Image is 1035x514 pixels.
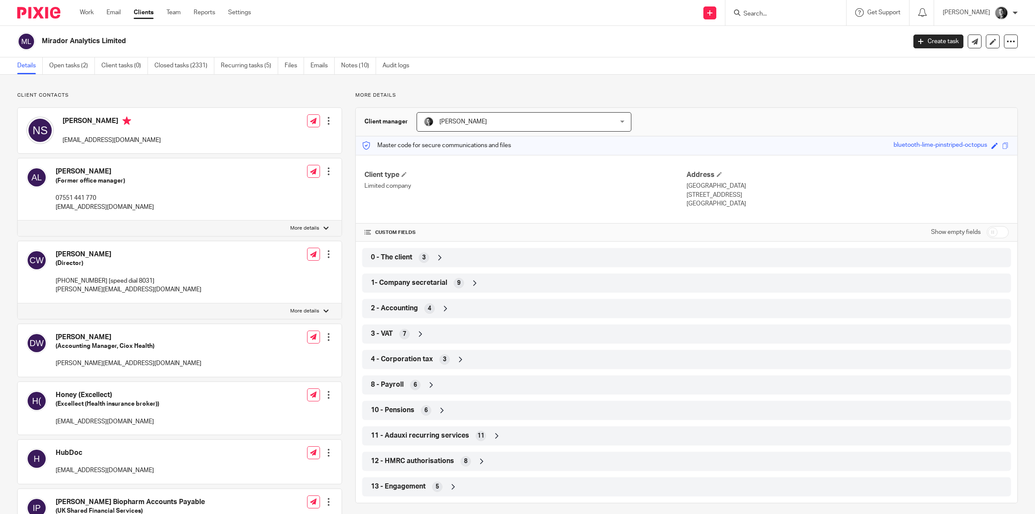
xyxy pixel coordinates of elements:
span: 6 [424,406,428,415]
h3: Client manager [364,117,408,126]
span: Get Support [867,9,900,16]
span: 3 [443,355,446,364]
a: Open tasks (2) [49,57,95,74]
input: Search [743,10,820,18]
p: Master code for secure communications and files [362,141,511,150]
a: Clients [134,8,154,17]
h5: (Director) [56,259,201,268]
img: svg%3E [26,333,47,353]
p: [PERSON_NAME][EMAIL_ADDRESS][DOMAIN_NAME] [56,285,201,294]
p: [PERSON_NAME] [943,8,990,17]
span: 10 - Pensions [371,406,414,415]
span: 13 - Engagement [371,482,426,491]
p: More details [355,92,1018,99]
h5: (Excellect (Health insurance broker)) [56,400,159,408]
h4: [PERSON_NAME] [56,250,201,259]
img: Pixie [17,7,60,19]
h4: [PERSON_NAME] [56,333,201,342]
span: 3 - VAT [371,329,393,338]
p: [PERSON_NAME][EMAIL_ADDRESS][DOMAIN_NAME] [56,359,201,368]
p: 07551 441 770 [56,194,154,202]
img: svg%3E [26,448,47,469]
a: Client tasks (0) [101,57,148,74]
span: 0 - The client [371,253,412,262]
i: Primary [122,117,131,125]
div: bluetooth-lime-pinstriped-octopus [894,141,987,151]
h4: HubDoc [56,448,154,457]
img: DSC_9061-3.jpg [994,6,1008,20]
img: svg%3E [26,167,47,188]
a: Files [285,57,304,74]
span: 6 [414,381,417,389]
a: Settings [228,8,251,17]
span: 1- Company secretarial [371,278,447,287]
p: Client contacts [17,92,342,99]
p: [EMAIL_ADDRESS][DOMAIN_NAME] [56,466,154,475]
span: 12 - HMRC authorisations [371,457,454,466]
p: [EMAIL_ADDRESS][DOMAIN_NAME] [56,203,154,211]
a: Work [80,8,94,17]
a: Reports [194,8,215,17]
p: [GEOGRAPHIC_DATA] [687,182,1009,190]
p: More details [290,308,319,315]
h4: [PERSON_NAME] [56,167,154,176]
span: 7 [403,330,406,338]
span: 4 [428,304,431,313]
a: Create task [913,35,963,48]
p: [EMAIL_ADDRESS][DOMAIN_NAME] [56,417,159,426]
a: Email [107,8,121,17]
a: Notes (10) [341,57,376,74]
img: DSC_9061-3.jpg [423,117,434,127]
h4: CUSTOM FIELDS [364,229,687,236]
img: svg%3E [17,32,35,50]
a: Details [17,57,43,74]
p: [STREET_ADDRESS] [687,191,1009,199]
h2: Mirador Analytics Limited [42,37,729,46]
span: 9 [457,279,461,287]
h4: Client type [364,170,687,180]
span: 4 - Corporation tax [371,355,433,364]
span: 8 - Payroll [371,380,404,389]
span: 11 - Adauxi recurring services [371,431,469,440]
span: 5 [436,482,439,491]
p: [EMAIL_ADDRESS][DOMAIN_NAME] [63,136,161,145]
span: 8 [464,457,467,466]
h5: (Former office manager) [56,177,154,185]
span: 3 [422,253,426,262]
span: [PERSON_NAME] [439,119,487,125]
img: svg%3E [26,250,47,271]
h5: (Accounting Manager, Ciox Health) [56,342,201,350]
img: svg%3E [26,391,47,411]
p: [GEOGRAPHIC_DATA] [687,199,1009,208]
a: Recurring tasks (5) [221,57,278,74]
span: 11 [477,432,484,440]
a: Audit logs [383,57,416,74]
a: Closed tasks (2331) [154,57,214,74]
a: Emails [310,57,335,74]
h4: Honey (Excellect) [56,391,159,400]
img: svg%3E [26,117,54,144]
label: Show empty fields [931,228,981,237]
p: More details [290,225,319,232]
p: Limited company [364,182,687,190]
h4: Address [687,170,1009,180]
span: 2 - Accounting [371,304,418,313]
p: [PHONE_NUMBER] [speed dial 8031] [56,277,201,285]
h4: [PERSON_NAME] [63,117,161,127]
a: Team [166,8,181,17]
h4: [PERSON_NAME] Biopharm Accounts Payable [56,498,248,507]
